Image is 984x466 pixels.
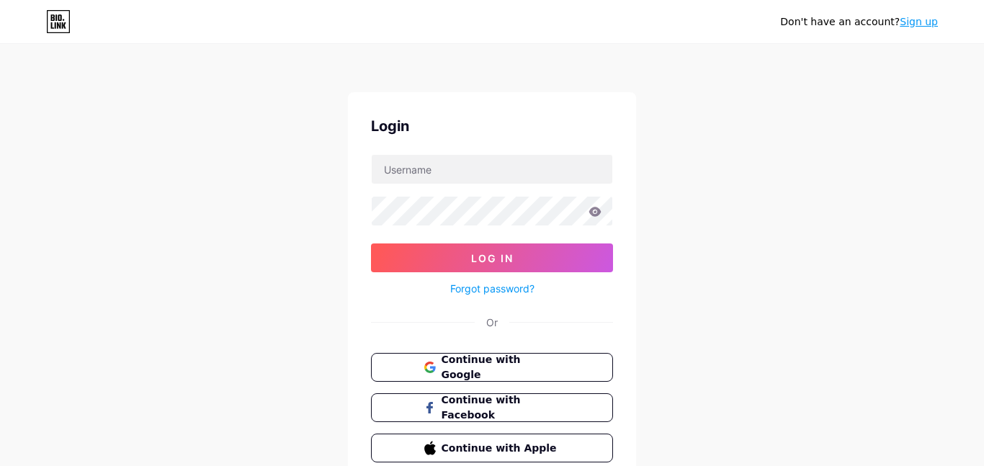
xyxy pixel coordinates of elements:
[371,353,613,382] button: Continue with Google
[442,441,560,456] span: Continue with Apple
[372,155,612,184] input: Username
[486,315,498,330] div: Or
[371,243,613,272] button: Log In
[442,352,560,382] span: Continue with Google
[371,393,613,422] button: Continue with Facebook
[471,252,514,264] span: Log In
[450,281,535,296] a: Forgot password?
[442,393,560,423] span: Continue with Facebook
[371,115,613,137] div: Login
[900,16,938,27] a: Sign up
[371,434,613,462] button: Continue with Apple
[780,14,938,30] div: Don't have an account?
